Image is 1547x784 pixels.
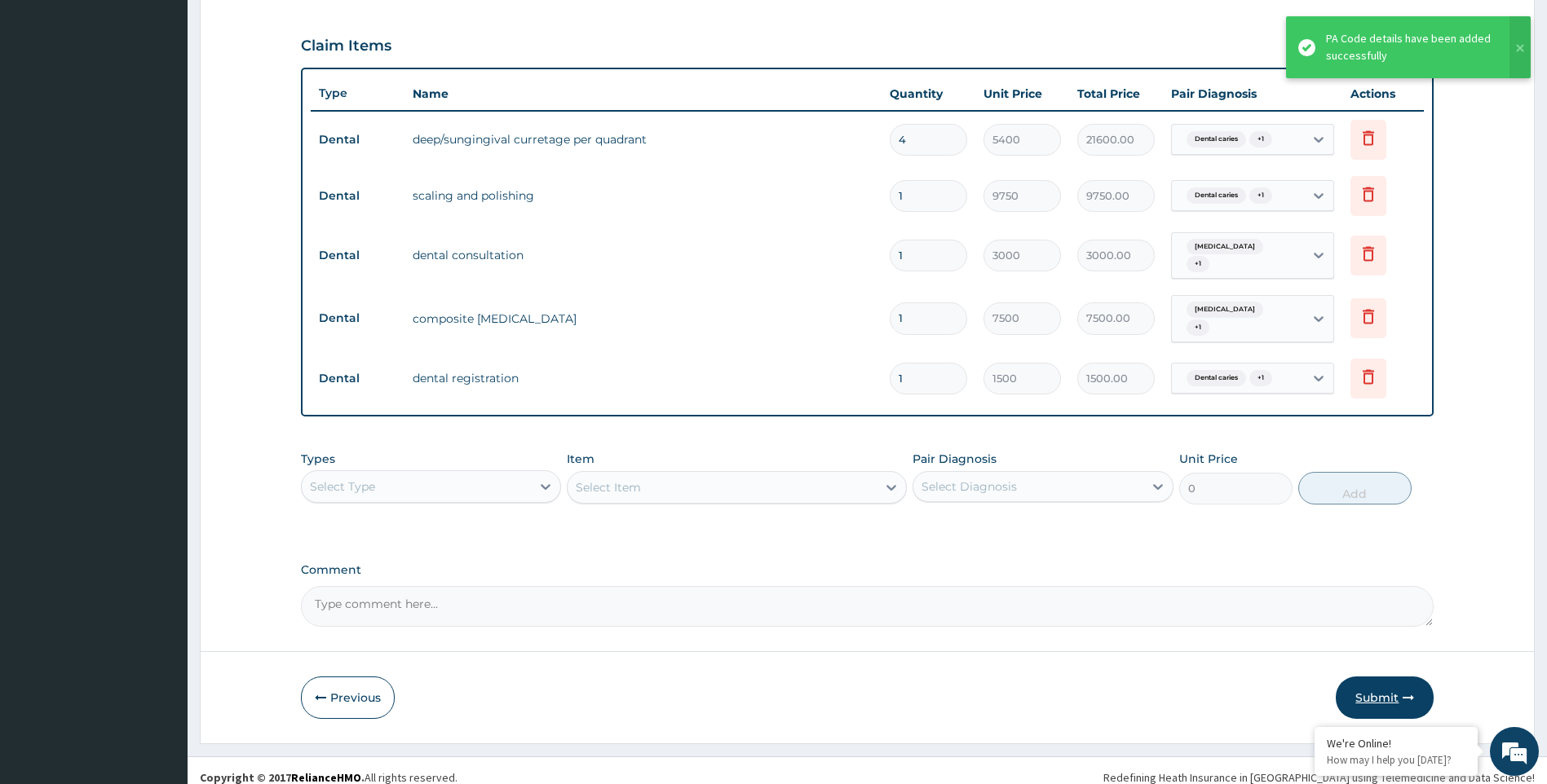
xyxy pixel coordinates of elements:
[1179,451,1238,467] label: Unit Price
[85,91,274,112] div: Chat with us now
[1187,187,1246,204] span: Dental caries
[922,478,1017,495] div: Select Diagnosis
[1187,370,1246,386] span: Dental caries
[267,8,307,47] div: Minimize live chat window
[567,451,594,467] label: Item
[1187,319,1209,336] span: + 1
[1342,77,1424,110] th: Actions
[1249,187,1272,204] span: + 1
[404,239,882,271] td: dental consultation
[1163,77,1342,110] th: Pair Diagnosis
[301,563,1434,577] label: Comment
[1326,30,1494,64] div: PA Code details have been added successfully
[311,303,404,333] td: Dental
[404,362,882,394] td: dental registration
[311,363,404,394] td: Dental
[1187,131,1246,148] span: Dental caries
[404,179,882,212] td: scaling and polishing
[311,240,404,271] td: Dental
[404,302,882,335] td: composite [MEDICAL_DATA]
[301,676,395,719] button: Previous
[1069,77,1163,110] th: Total Price
[1327,753,1465,767] p: How may I help you today?
[1336,676,1434,719] button: Submit
[1187,256,1209,272] span: + 1
[1298,472,1412,504] button: Add
[95,205,225,370] span: We're online!
[1187,302,1263,318] span: [MEDICAL_DATA]
[882,77,975,110] th: Quantity
[1327,736,1465,751] div: We're Online!
[30,81,66,122] img: d_794563401_company_1708531726252_794563401
[975,77,1069,110] th: Unit Price
[8,445,311,502] textarea: Type your message and hit 'Enter'
[404,123,882,156] td: deep/sungingival curretage per quadrant
[913,451,997,467] label: Pair Diagnosis
[311,125,404,155] td: Dental
[301,452,335,466] label: Types
[310,478,375,495] div: Select Type
[404,77,882,110] th: Name
[1187,239,1263,255] span: [MEDICAL_DATA]
[311,181,404,211] td: Dental
[1249,370,1272,386] span: + 1
[311,78,404,108] th: Type
[301,37,391,55] h3: Claim Items
[1249,131,1272,148] span: + 1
